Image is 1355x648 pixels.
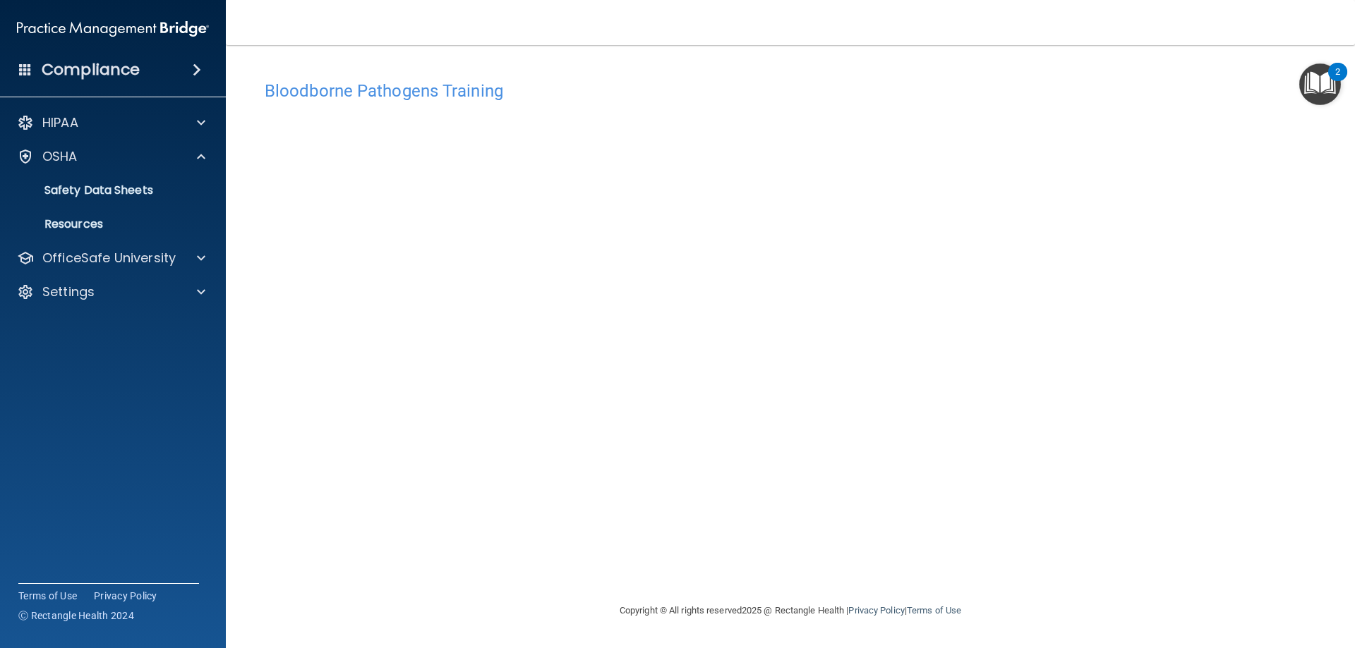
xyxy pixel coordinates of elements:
[907,605,961,616] a: Terms of Use
[18,589,77,603] a: Terms of Use
[17,148,205,165] a: OSHA
[265,108,1316,542] iframe: bbp
[1335,72,1340,90] div: 2
[1284,551,1338,604] iframe: Drift Widget Chat Controller
[42,283,95,300] p: Settings
[17,283,205,300] a: Settings
[17,15,209,43] img: PMB logo
[42,60,140,80] h4: Compliance
[42,250,176,267] p: OfficeSafe University
[9,217,202,231] p: Resources
[42,148,78,165] p: OSHA
[17,250,205,267] a: OfficeSafe University
[848,605,904,616] a: Privacy Policy
[17,114,205,131] a: HIPAA
[1299,63,1341,105] button: Open Resource Center, 2 new notifications
[18,609,134,623] span: Ⓒ Rectangle Health 2024
[265,82,1316,100] h4: Bloodborne Pathogens Training
[9,183,202,197] p: Safety Data Sheets
[94,589,157,603] a: Privacy Policy
[533,588,1048,633] div: Copyright © All rights reserved 2025 @ Rectangle Health | |
[42,114,78,131] p: HIPAA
